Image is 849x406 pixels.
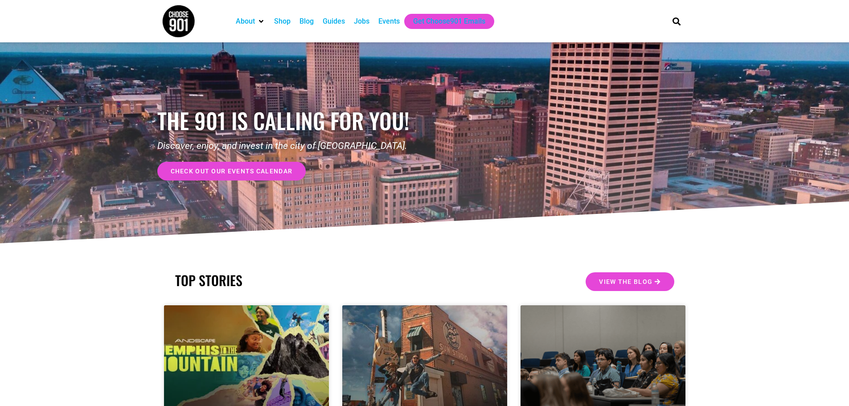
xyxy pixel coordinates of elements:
[231,14,270,29] div: About
[157,107,425,134] h1: the 901 is calling for you!
[299,16,314,27] a: Blog
[236,16,255,27] a: About
[175,272,420,288] h2: TOP STORIES
[231,14,657,29] nav: Main nav
[378,16,400,27] a: Events
[274,16,291,27] a: Shop
[413,16,485,27] a: Get Choose901 Emails
[586,272,674,291] a: View the Blog
[669,14,684,29] div: Search
[599,279,652,285] span: View the Blog
[171,168,293,174] span: check out our events calendar
[323,16,345,27] a: Guides
[157,162,306,180] a: check out our events calendar
[157,139,425,153] p: Discover, enjoy, and invest in the city of [GEOGRAPHIC_DATA].
[354,16,369,27] a: Jobs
